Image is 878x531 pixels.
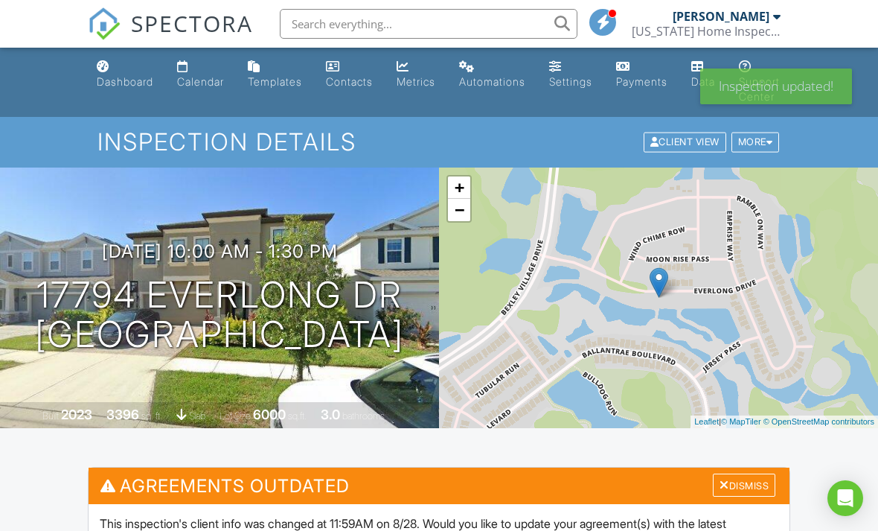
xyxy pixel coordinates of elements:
a: © MapTiler [721,417,761,426]
span: slab [189,410,205,422]
div: More [731,133,780,153]
div: Calendar [177,75,224,88]
a: © OpenStreetMap contributors [763,417,874,426]
div: 3396 [106,407,139,422]
div: Payments [616,75,667,88]
a: Zoom out [448,199,470,221]
div: 3.0 [321,407,340,422]
a: Client View [642,136,730,147]
h1: Inspection Details [97,129,781,155]
h3: Agreements Outdated [89,468,789,504]
a: Settings [543,54,598,96]
div: Open Intercom Messenger [827,480,863,516]
div: Dismiss [713,474,775,497]
div: 6000 [253,407,286,422]
div: Metrics [397,75,435,88]
div: Templates [248,75,302,88]
div: Florida Home Inspector Services, LLC [632,24,781,39]
span: bathrooms [342,410,385,422]
span: sq.ft. [288,410,307,422]
a: Metrics [391,54,441,96]
a: Templates [242,54,308,96]
div: Settings [549,75,592,88]
span: SPECTORA [131,7,253,39]
h1: 17794 Everlong Dr [GEOGRAPHIC_DATA] [35,276,404,354]
img: The Best Home Inspection Software - Spectora [88,7,121,40]
a: Automations (Basic) [453,54,531,96]
a: Contacts [320,54,379,96]
div: [PERSON_NAME] [673,9,769,24]
div: Client View [644,133,726,153]
input: Search everything... [280,9,577,39]
div: Contacts [326,75,373,88]
div: Data [691,75,715,88]
a: Calendar [171,54,230,96]
a: Payments [610,54,673,96]
div: Inspection updated! [700,69,852,104]
a: Zoom in [448,177,470,199]
a: SPECTORA [88,20,253,51]
span: Lot Size [219,410,251,422]
a: Data [685,54,721,96]
div: Dashboard [97,75,153,88]
div: 2023 [61,407,92,422]
div: | [690,416,878,428]
a: Dashboard [91,54,159,96]
h3: [DATE] 10:00 am - 1:30 pm [102,241,338,261]
span: sq. ft. [141,410,162,422]
span: Built [42,410,59,422]
a: Leaflet [694,417,719,426]
div: Automations [459,75,525,88]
